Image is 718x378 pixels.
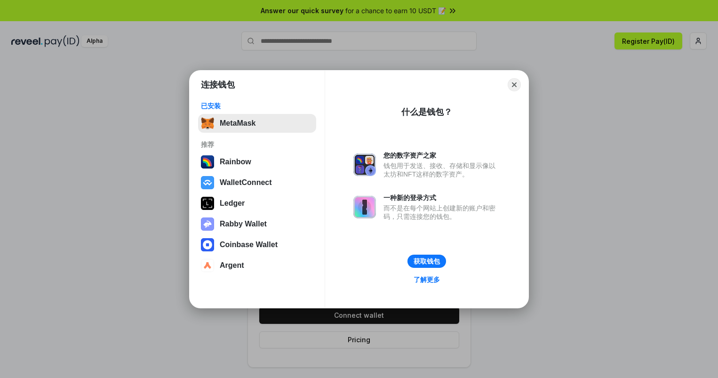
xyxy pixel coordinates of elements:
img: svg+xml,%3Csvg%20xmlns%3D%22http%3A%2F%2Fwww.w3.org%2F2000%2Fsvg%22%20fill%3D%22none%22%20viewBox... [353,153,376,176]
button: MetaMask [198,114,316,133]
div: Ledger [220,199,245,208]
button: Argent [198,256,316,275]
img: svg+xml,%3Csvg%20xmlns%3D%22http%3A%2F%2Fwww.w3.org%2F2000%2Fsvg%22%20width%3D%2228%22%20height%3... [201,197,214,210]
img: svg+xml,%3Csvg%20width%3D%2228%22%20height%3D%2228%22%20viewBox%3D%220%200%2028%2028%22%20fill%3D... [201,259,214,272]
h1: 连接钱包 [201,79,235,90]
button: Close [508,78,521,91]
div: 获取钱包 [414,257,440,265]
div: 而不是在每个网站上创建新的账户和密码，只需连接您的钱包。 [383,204,500,221]
a: 了解更多 [408,273,446,286]
button: Rainbow [198,153,316,171]
button: Coinbase Wallet [198,235,316,254]
div: Coinbase Wallet [220,241,278,249]
button: WalletConnect [198,173,316,192]
img: svg+xml,%3Csvg%20width%3D%2228%22%20height%3D%2228%22%20viewBox%3D%220%200%2028%2028%22%20fill%3D... [201,176,214,189]
div: 您的数字资产之家 [383,151,500,160]
div: 推荐 [201,140,313,149]
div: 已安装 [201,102,313,110]
div: 什么是钱包？ [401,106,452,118]
div: 钱包用于发送、接收、存储和显示像以太坊和NFT这样的数字资产。 [383,161,500,178]
button: Ledger [198,194,316,213]
div: Argent [220,261,244,270]
div: Rainbow [220,158,251,166]
img: svg+xml,%3Csvg%20fill%3D%22none%22%20height%3D%2233%22%20viewBox%3D%220%200%2035%2033%22%20width%... [201,117,214,130]
div: 了解更多 [414,275,440,284]
img: svg+xml,%3Csvg%20width%3D%22120%22%20height%3D%22120%22%20viewBox%3D%220%200%20120%20120%22%20fil... [201,155,214,169]
div: MetaMask [220,119,255,128]
button: 获取钱包 [407,255,446,268]
img: svg+xml,%3Csvg%20xmlns%3D%22http%3A%2F%2Fwww.w3.org%2F2000%2Fsvg%22%20fill%3D%22none%22%20viewBox... [353,196,376,218]
div: WalletConnect [220,178,272,187]
div: 一种新的登录方式 [383,193,500,202]
img: svg+xml,%3Csvg%20width%3D%2228%22%20height%3D%2228%22%20viewBox%3D%220%200%2028%2028%22%20fill%3D... [201,238,214,251]
button: Rabby Wallet [198,215,316,233]
img: svg+xml,%3Csvg%20xmlns%3D%22http%3A%2F%2Fwww.w3.org%2F2000%2Fsvg%22%20fill%3D%22none%22%20viewBox... [201,217,214,231]
div: Rabby Wallet [220,220,267,228]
